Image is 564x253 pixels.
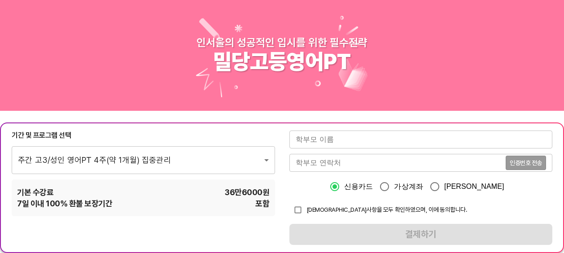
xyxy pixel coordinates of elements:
input: 학부모 연락처를 입력해주세요 [289,154,506,172]
div: 주간 고3/성인 영어PT 4주(약 1개월) 집중관리 [12,146,275,174]
span: [PERSON_NAME] [444,181,504,192]
span: 7 일 이내 100% 환불 보장기간 [17,198,112,209]
span: [DEMOGRAPHIC_DATA]사항을 모두 확인하였으며, 이에 동의합니다. [306,206,467,213]
div: 기간 및 프로그램 선택 [12,131,275,140]
span: 기본 수강료 [17,187,53,198]
span: 신용카드 [344,181,373,192]
input: 학부모 이름을 입력해주세요 [289,131,553,148]
div: 인서울의 성공적인 입시를 위한 필수전략 [197,36,367,49]
span: 포함 [255,198,269,209]
div: 밀당고등영어PT [213,49,351,75]
span: 가상계좌 [394,181,423,192]
span: 36만6000 원 [225,187,269,198]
